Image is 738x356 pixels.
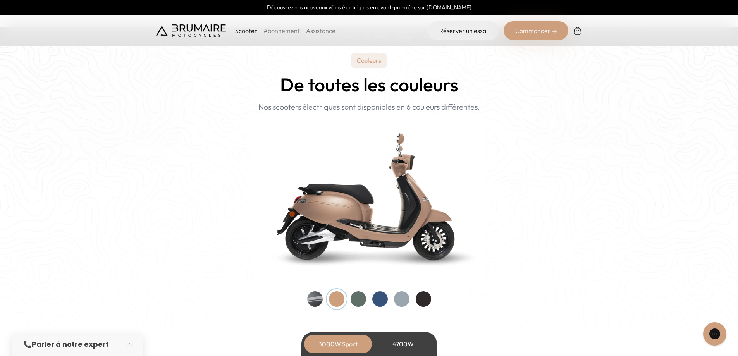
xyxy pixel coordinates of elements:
[552,29,557,34] img: right-arrow-2.png
[306,27,335,34] a: Assistance
[235,26,257,35] p: Scooter
[504,21,568,40] div: Commander
[156,24,226,37] img: Brumaire Motocycles
[307,335,369,353] div: 3000W Sport
[573,26,582,35] img: Panier
[372,335,434,353] div: 4700W
[263,27,300,34] a: Abonnement
[699,320,730,348] iframe: Gorgias live chat messenger
[428,21,499,40] a: Réserver un essai
[258,101,480,113] p: Nos scooters électriques sont disponibles en 6 couleurs différentes.
[351,53,387,68] p: Couleurs
[280,74,458,95] h2: De toutes les couleurs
